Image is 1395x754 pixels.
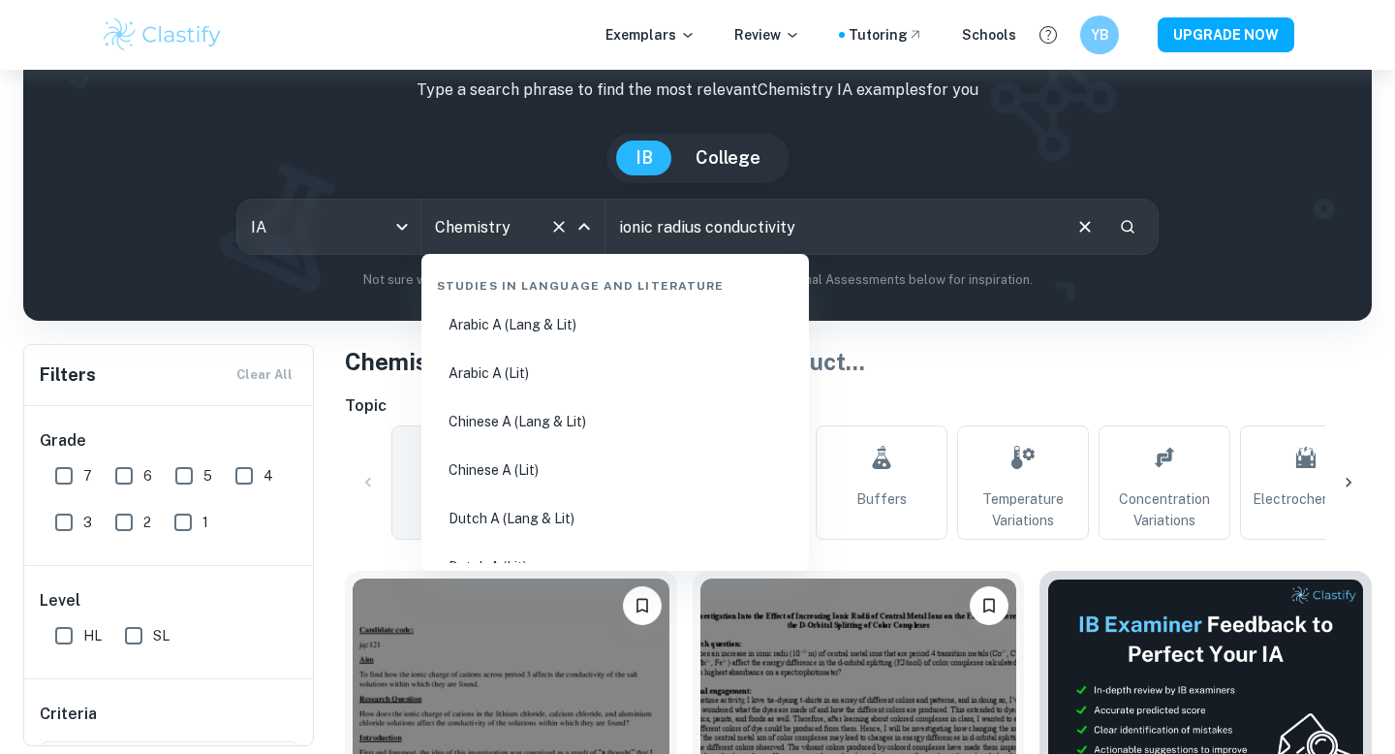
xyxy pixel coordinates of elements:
[345,344,1372,379] h1: Chemistry IAs related to:
[616,141,672,175] button: IB
[962,24,1016,46] a: Schools
[143,512,151,533] span: 2
[39,79,1356,102] p: Type a search phrase to find the most relevant Chemistry IA examples for you
[1111,210,1144,243] button: Search
[83,512,92,533] span: 3
[429,302,801,347] li: Arabic A (Lang & Lit)
[429,351,801,395] li: Arabic A (Lit)
[429,262,801,302] div: Studies in Language and Literature
[429,545,801,589] li: Dutch A (Lit)
[1067,208,1103,245] button: Clear
[345,394,1372,418] h6: Topic
[1107,488,1222,531] span: Concentration Variations
[1080,16,1119,54] button: YB
[429,448,801,492] li: Chinese A (Lit)
[1032,18,1065,51] button: Help and Feedback
[970,586,1008,625] button: Bookmark
[101,16,224,54] img: Clastify logo
[40,361,96,389] h6: Filters
[1158,17,1294,52] button: UPGRADE NOW
[734,24,800,46] p: Review
[849,24,923,46] a: Tutoring
[40,429,299,453] h6: Grade
[83,465,92,487] span: 7
[153,625,170,646] span: SL
[429,399,801,444] li: Chinese A (Lang & Lit)
[1089,24,1111,46] h6: YB
[263,465,273,487] span: 4
[40,589,299,613] h6: Level
[605,24,696,46] p: Exemplars
[429,496,801,541] li: Dutch A (Lang & Lit)
[143,465,152,487] span: 6
[605,200,1059,254] input: E.g. enthalpy of combustion, Winkler method, phosphate and temperature...
[571,213,598,240] button: Close
[237,200,420,254] div: IA
[202,512,208,533] span: 1
[676,141,780,175] button: College
[545,213,573,240] button: Clear
[966,488,1080,531] span: Temperature Variations
[39,270,1356,290] p: Not sure what to search for? You can always look through our example Internal Assessments below f...
[83,625,102,646] span: HL
[623,586,662,625] button: Bookmark
[1253,488,1360,510] span: Electrochemistry
[203,465,212,487] span: 5
[40,703,97,726] h6: Criteria
[856,488,907,510] span: Buffers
